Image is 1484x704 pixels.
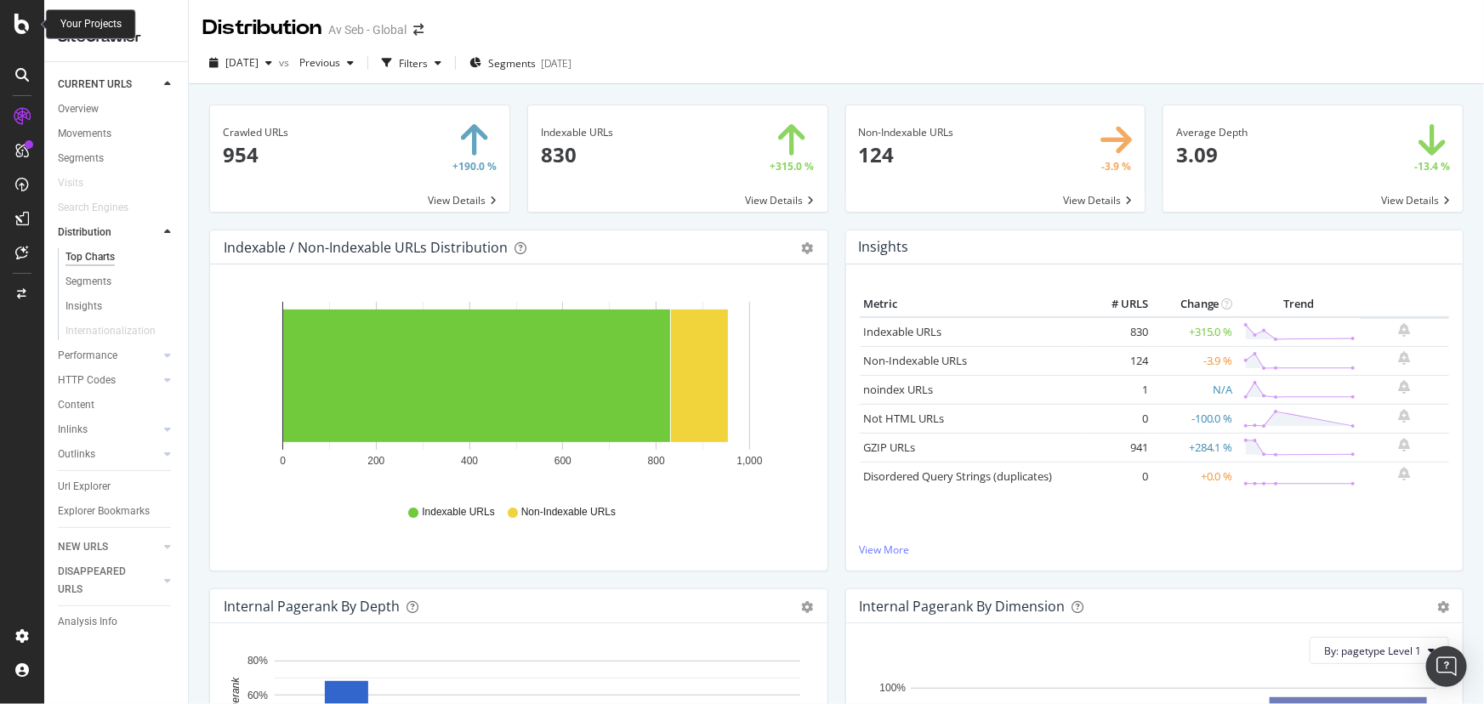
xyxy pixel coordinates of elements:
a: Movements [58,125,176,143]
span: vs [279,55,293,70]
div: Your Projects [60,17,122,31]
div: bell-plus [1399,467,1411,480]
div: Distribution [202,14,321,43]
td: +284.1 % [1152,433,1237,462]
text: 80% [247,656,268,667]
a: Top Charts [65,248,176,266]
a: Analysis Info [58,613,176,631]
a: Insights [65,298,176,315]
button: Previous [293,49,361,77]
a: Segments [58,150,176,167]
th: Trend [1237,292,1360,317]
a: View More [860,542,1450,557]
text: 1,000 [736,455,762,467]
th: Metric [860,292,1084,317]
a: Outlinks [58,446,159,463]
text: 400 [461,455,478,467]
button: By: pagetype Level 1 [1310,637,1449,664]
div: Internal Pagerank By Dimension [860,598,1066,615]
td: +0.0 % [1152,462,1237,491]
div: CURRENT URLS [58,76,132,94]
a: Url Explorer [58,478,176,496]
td: 124 [1084,346,1152,375]
td: N/A [1152,375,1237,404]
td: +315.0 % [1152,317,1237,347]
a: Search Engines [58,199,145,217]
a: Visits [58,174,100,192]
a: Indexable URLs [864,324,942,339]
div: Overview [58,100,99,118]
td: -3.9 % [1152,346,1237,375]
td: 0 [1084,462,1152,491]
a: Inlinks [58,421,159,439]
div: Internationalization [65,322,156,340]
a: Distribution [58,224,159,241]
div: gear [802,601,814,613]
td: 830 [1084,317,1152,347]
a: Segments [65,273,176,291]
div: Movements [58,125,111,143]
a: Content [58,396,176,414]
div: Outlinks [58,446,95,463]
a: Not HTML URLs [864,411,945,426]
div: Indexable / Non-Indexable URLs Distribution [224,239,508,256]
a: HTTP Codes [58,372,159,389]
a: Non-Indexable URLs [864,353,968,368]
div: HTTP Codes [58,372,116,389]
text: 0 [280,455,286,467]
svg: A chart. [224,292,808,489]
text: 60% [247,690,268,701]
td: 0 [1084,404,1152,433]
th: # URLS [1084,292,1152,317]
a: Explorer Bookmarks [58,502,176,520]
div: Content [58,396,94,414]
div: DISAPPEARED URLS [58,563,144,599]
div: bell-plus [1399,323,1411,337]
div: bell-plus [1399,438,1411,451]
a: GZIP URLs [864,440,916,455]
a: noindex URLs [864,382,934,397]
a: Internationalization [65,322,173,340]
div: bell-plus [1399,380,1411,394]
div: gear [802,242,814,254]
div: Internal Pagerank by Depth [224,598,400,615]
text: 800 [648,455,665,467]
a: CURRENT URLS [58,76,159,94]
div: Distribution [58,224,111,241]
div: Top Charts [65,248,115,266]
div: arrow-right-arrow-left [413,24,424,36]
div: Filters [399,56,428,71]
text: 600 [554,455,571,467]
div: Open Intercom Messenger [1426,646,1467,687]
span: Indexable URLs [422,505,494,519]
div: Visits [58,174,83,192]
div: Segments [65,273,111,291]
div: [DATE] [541,56,571,71]
div: Segments [58,150,104,167]
div: Inlinks [58,421,88,439]
div: Av Seb - Global [328,21,407,38]
div: gear [1437,601,1449,613]
span: 2025 Sep. 9th [225,55,259,70]
a: Overview [58,100,176,118]
th: Change [1152,292,1237,317]
div: Explorer Bookmarks [58,502,150,520]
span: By: pagetype Level 1 [1324,644,1421,658]
span: Previous [293,55,340,70]
button: Segments[DATE] [463,49,578,77]
div: bell-plus [1399,409,1411,423]
div: Search Engines [58,199,128,217]
div: bell-plus [1399,351,1411,365]
span: Segments [488,56,536,71]
text: 100% [879,683,906,695]
td: -100.0 % [1152,404,1237,433]
button: Filters [375,49,448,77]
div: Performance [58,347,117,365]
div: NEW URLS [58,538,108,556]
a: Performance [58,347,159,365]
a: Disordered Query Strings (duplicates) [864,468,1053,484]
td: 941 [1084,433,1152,462]
div: Insights [65,298,102,315]
td: 1 [1084,375,1152,404]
